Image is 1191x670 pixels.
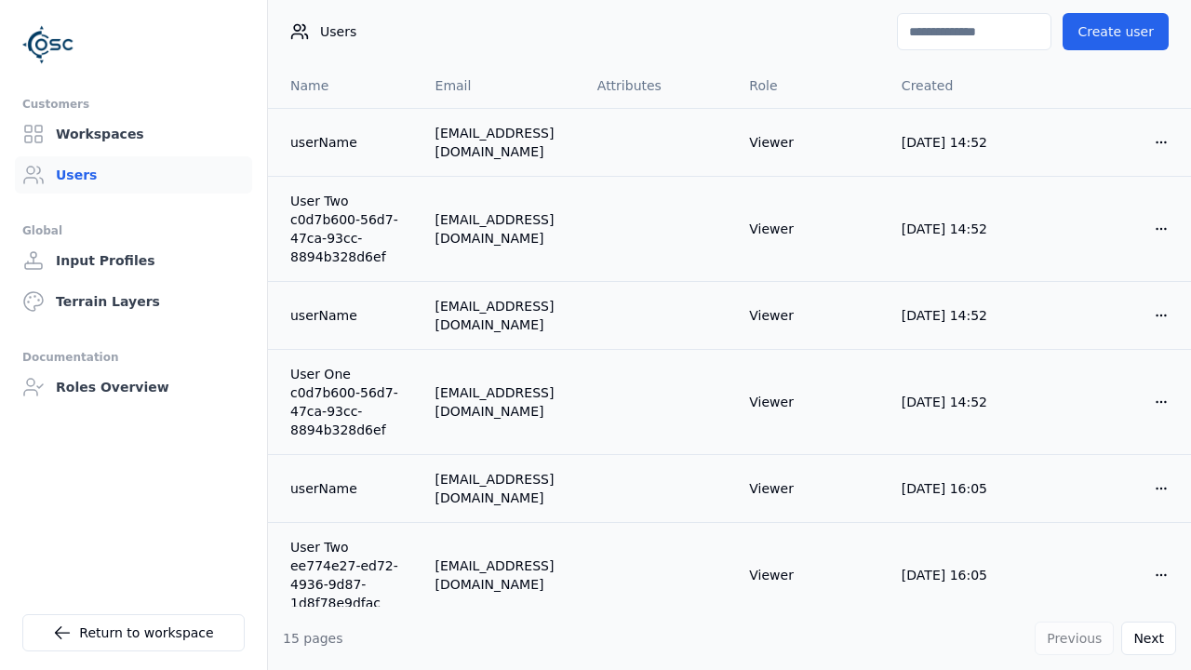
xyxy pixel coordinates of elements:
a: Return to workspace [22,614,245,651]
th: Attributes [582,63,735,108]
a: User Two ee774e27-ed72-4936-9d87-1d8f78e9dfac [290,538,406,612]
img: Logo [22,19,74,71]
div: Documentation [22,346,245,368]
div: [DATE] 14:52 [902,220,1024,238]
a: User One c0d7b600-56d7-47ca-93cc-8894b328d6ef [290,365,406,439]
th: Name [268,63,421,108]
div: Viewer [749,133,872,152]
div: Customers [22,93,245,115]
div: [DATE] 14:52 [902,393,1024,411]
button: Next [1121,622,1176,655]
div: [DATE] 16:05 [902,566,1024,584]
a: Roles Overview [15,368,252,406]
span: 15 pages [283,631,343,646]
div: Viewer [749,566,872,584]
div: [DATE] 14:52 [902,306,1024,325]
div: [DATE] 16:05 [902,479,1024,498]
div: [EMAIL_ADDRESS][DOMAIN_NAME] [435,470,568,507]
div: [EMAIL_ADDRESS][DOMAIN_NAME] [435,556,568,594]
th: Role [734,63,887,108]
a: userName [290,306,406,325]
div: [EMAIL_ADDRESS][DOMAIN_NAME] [435,297,568,334]
div: Viewer [749,220,872,238]
span: Users [320,22,356,41]
div: Viewer [749,393,872,411]
div: Viewer [749,306,872,325]
a: Users [15,156,252,194]
a: Terrain Layers [15,283,252,320]
th: Created [887,63,1039,108]
div: [EMAIL_ADDRESS][DOMAIN_NAME] [435,210,568,248]
div: [DATE] 14:52 [902,133,1024,152]
a: User Two c0d7b600-56d7-47ca-93cc-8894b328d6ef [290,192,406,266]
button: Create user [1063,13,1169,50]
a: userName [290,133,406,152]
a: Workspaces [15,115,252,153]
div: [EMAIL_ADDRESS][DOMAIN_NAME] [435,124,568,161]
a: Input Profiles [15,242,252,279]
th: Email [421,63,582,108]
div: [EMAIL_ADDRESS][DOMAIN_NAME] [435,383,568,421]
div: Global [22,220,245,242]
div: Viewer [749,479,872,498]
a: userName [290,479,406,498]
